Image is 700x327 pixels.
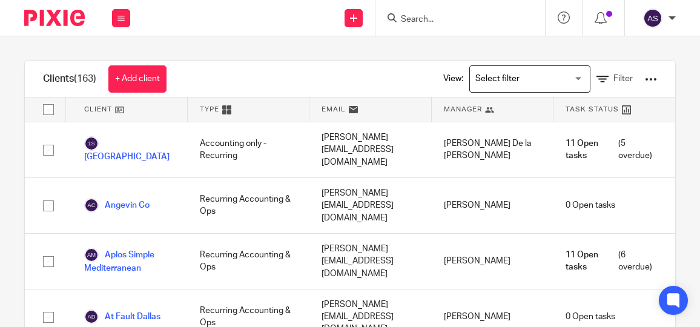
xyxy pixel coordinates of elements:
[84,248,99,262] img: svg%3E
[566,311,615,323] span: 0 Open tasks
[613,74,633,83] span: Filter
[84,198,99,213] img: svg%3E
[84,198,150,213] a: Angevin Co
[200,104,219,114] span: Type
[188,178,309,233] div: Recurring Accounting & Ops
[566,104,619,114] span: Task Status
[309,234,431,289] div: [PERSON_NAME][EMAIL_ADDRESS][DOMAIN_NAME]
[84,136,176,163] a: [GEOGRAPHIC_DATA]
[108,65,167,93] a: + Add client
[444,104,482,114] span: Manager
[84,248,176,274] a: Aplos Simple Mediterranean
[322,104,346,114] span: Email
[84,104,112,114] span: Client
[432,122,553,177] div: [PERSON_NAME] De la [PERSON_NAME]
[24,10,85,26] img: Pixie
[566,137,616,162] span: 11 Open tasks
[471,68,583,90] input: Search for option
[432,178,553,233] div: [PERSON_NAME]
[37,98,60,121] input: Select all
[469,65,590,93] div: Search for option
[400,15,509,25] input: Search
[84,309,99,324] img: svg%3E
[566,137,657,162] span: (5 overdue)
[74,74,96,84] span: (163)
[84,309,160,324] a: At Fault Dallas
[425,61,657,97] div: View:
[566,199,615,211] span: 0 Open tasks
[84,136,99,151] img: svg%3E
[643,8,662,28] img: svg%3E
[309,122,431,177] div: [PERSON_NAME][EMAIL_ADDRESS][DOMAIN_NAME]
[188,122,309,177] div: Accounting only - Recurring
[566,249,657,274] span: (6 overdue)
[432,234,553,289] div: [PERSON_NAME]
[566,249,616,274] span: 11 Open tasks
[43,73,96,85] h1: Clients
[188,234,309,289] div: Recurring Accounting & Ops
[309,178,431,233] div: [PERSON_NAME][EMAIL_ADDRESS][DOMAIN_NAME]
